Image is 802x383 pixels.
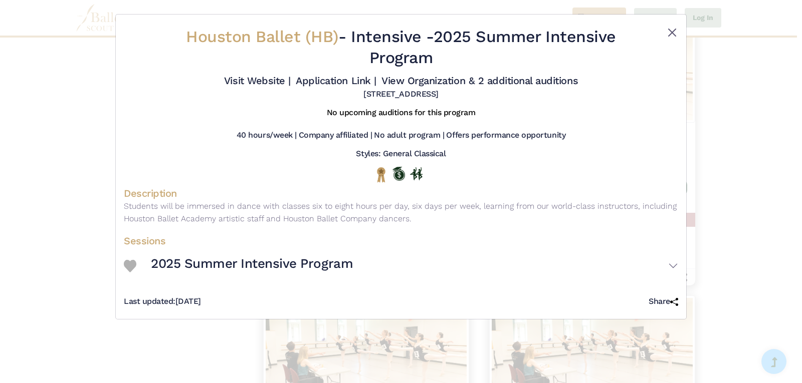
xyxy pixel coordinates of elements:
[410,167,423,180] img: In Person
[299,130,372,141] h5: Company affiliated |
[666,27,678,39] button: Close
[124,296,175,306] span: Last updated:
[124,187,678,200] h4: Description
[224,75,291,87] a: Visit Website |
[381,75,578,87] a: View Organization & 2 additional auditions
[124,260,136,272] img: Heart
[327,108,476,118] h5: No upcoming auditions for this program
[124,296,201,307] h5: [DATE]
[186,27,338,46] span: Houston Ballet (HB)
[124,200,678,225] p: Students will be immersed in dance with classes six to eight hours per day, six days per week, le...
[170,27,632,68] h2: - 2025 Summer Intensive Program
[392,167,405,181] img: Offers Scholarship
[296,75,376,87] a: Application Link |
[375,167,387,182] img: National
[351,27,434,46] span: Intensive -
[356,149,446,159] h5: Styles: General Classical
[151,255,353,272] h3: 2025 Summer Intensive Program
[151,251,678,280] button: 2025 Summer Intensive Program
[237,130,297,141] h5: 40 hours/week |
[124,234,678,247] h4: Sessions
[649,296,678,307] h5: Share
[446,130,565,141] h5: Offers performance opportunity
[363,89,438,100] h5: [STREET_ADDRESS]
[374,130,444,141] h5: No adult program |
